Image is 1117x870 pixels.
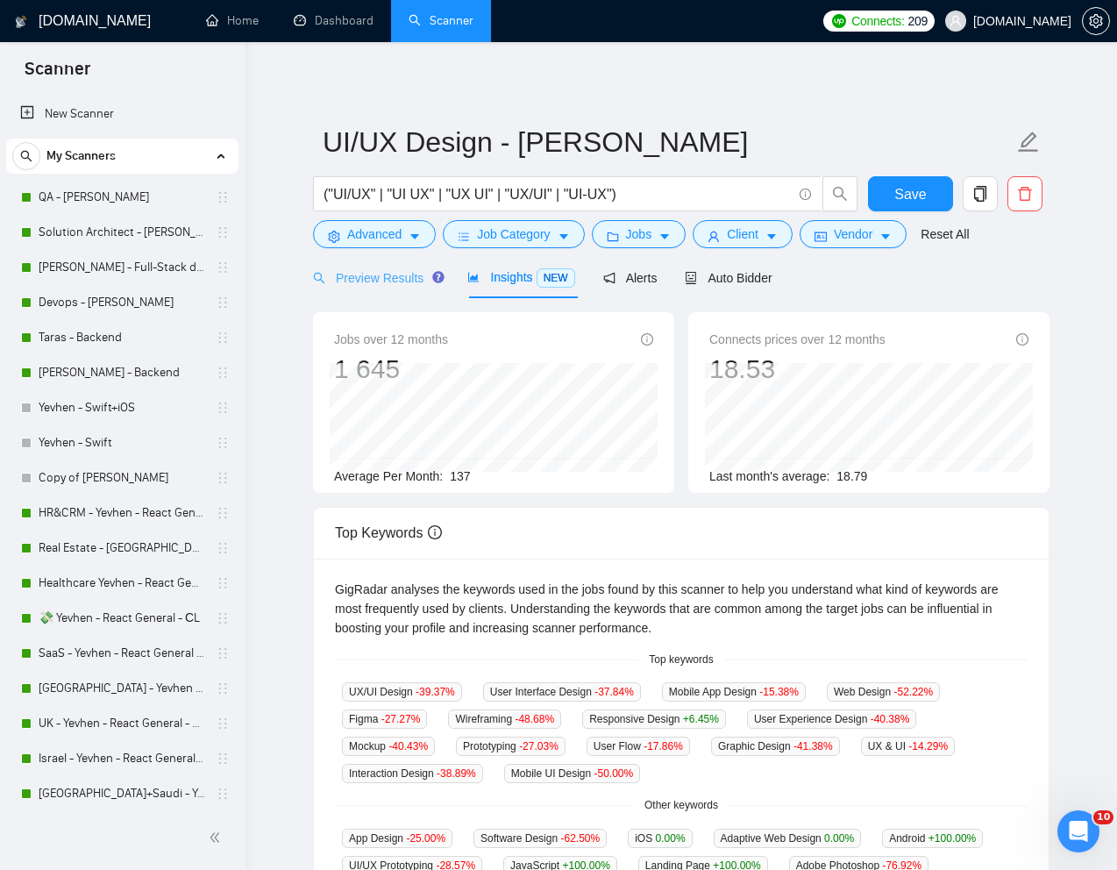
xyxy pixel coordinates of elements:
span: Mockup [342,737,435,756]
span: Prototyping [456,737,566,756]
button: delete [1007,176,1042,211]
a: SaaS - Yevhen - React General - СL [39,636,205,671]
span: caret-down [409,230,421,243]
span: Responsive Design [582,710,726,729]
span: -14.29 % [908,740,948,752]
a: Israel - Yevhen - React General - СL [39,741,205,776]
span: +6.45 % [683,713,719,725]
div: Top Keywords [335,508,1028,558]
span: UX & UI [861,737,955,756]
a: Solution Architect - [PERSON_NAME] [39,215,205,250]
span: Vendor [834,225,872,244]
span: holder [216,331,230,345]
span: caret-down [658,230,671,243]
span: -41.38 % [793,740,833,752]
span: holder [216,401,230,415]
span: holder [216,541,230,555]
span: 18.79 [836,469,867,483]
span: -37.84 % [594,686,634,698]
span: -40.38 % [871,713,910,725]
span: Scanner [11,56,104,93]
span: -50.00 % [594,767,634,780]
span: 0.00 % [824,832,854,845]
span: App Design [342,829,452,848]
span: User Experience Design [747,710,916,729]
a: Reset All [921,225,969,244]
span: Top keywords [638,652,723,668]
a: QA - [PERSON_NAME] [39,180,205,215]
span: double-left [209,829,226,846]
span: user [708,230,720,243]
span: bars [458,230,470,243]
span: edit [1017,131,1040,153]
a: homeHome [206,13,259,28]
span: holder [216,296,230,310]
span: setting [1083,14,1109,28]
span: holder [216,190,230,204]
span: Web Design [827,682,940,702]
span: Auto Bidder [685,271,772,285]
span: caret-down [879,230,892,243]
span: -62.50 % [560,832,600,845]
span: search [13,150,39,162]
a: setting [1082,14,1110,28]
span: holder [216,681,230,695]
a: 💸 Yevhen - React General - СL [39,601,205,636]
button: search [822,176,857,211]
span: info-circle [641,333,653,346]
span: caret-down [765,230,778,243]
a: Yevhen - Swift+iOS [39,390,205,425]
span: My Scanners [46,139,116,174]
img: upwork-logo.png [832,14,846,28]
span: info-circle [800,189,811,200]
span: holder [216,752,230,766]
span: folder [607,230,619,243]
span: 209 [908,11,928,31]
button: folderJobscaret-down [592,220,687,248]
div: 1 645 [334,353,448,386]
span: 137 [450,469,470,483]
img: logo [15,8,27,36]
span: Insights [467,270,574,284]
span: holder [216,717,230,731]
a: New Scanner [20,96,224,132]
button: settingAdvancedcaret-down [313,220,436,248]
span: -52.22 % [893,686,933,698]
a: searchScanner [409,13,473,28]
span: Jobs [626,225,652,244]
span: delete [1008,186,1042,202]
span: -40.43 % [388,740,428,752]
span: Save [894,183,926,205]
span: holder [216,611,230,625]
span: 0.00 % [656,832,686,845]
span: holder [216,436,230,450]
span: notification [603,272,615,284]
span: robot [685,272,697,284]
button: Save [868,176,953,211]
span: info-circle [1016,333,1028,346]
input: Search Freelance Jobs... [324,183,792,205]
span: Interaction Design [342,764,483,783]
span: holder [216,225,230,239]
span: holder [216,576,230,590]
span: holder [216,787,230,801]
span: -27.03 % [519,740,558,752]
span: Android [882,829,983,848]
span: Mobile UI Design [504,764,640,783]
a: Yevhen - Swift [39,425,205,460]
button: idcardVendorcaret-down [800,220,907,248]
span: search [313,272,325,284]
span: info-circle [428,525,442,539]
span: -27.27 % [381,713,421,725]
span: copy [964,186,997,202]
span: holder [216,646,230,660]
a: [GEOGRAPHIC_DATA]+Saudi - Yevhen - React General - СL [39,776,205,811]
a: Healthcare Yevhen - React General - СL [39,566,205,601]
a: [GEOGRAPHIC_DATA] - Yevhen - React General - СL [39,671,205,706]
span: Wireframing [448,710,561,729]
span: -25.00 % [406,832,445,845]
span: 10 [1093,810,1113,824]
button: copy [963,176,998,211]
span: idcard [815,230,827,243]
a: Copy of [PERSON_NAME] [39,460,205,496]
